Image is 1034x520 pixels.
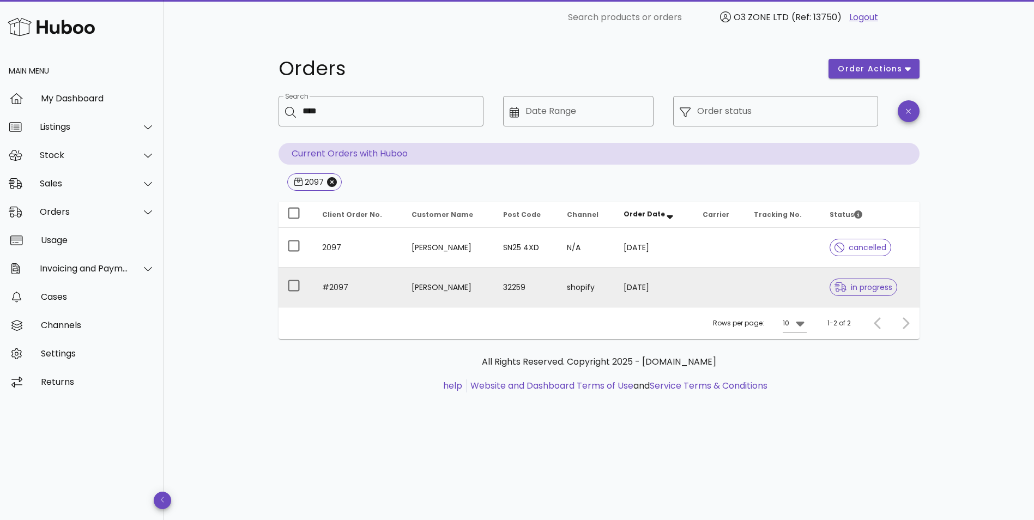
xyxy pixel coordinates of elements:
div: Orders [40,207,129,217]
div: Settings [41,348,155,359]
span: order actions [837,63,903,75]
span: Channel [567,210,598,219]
span: in progress [835,283,892,291]
span: Customer Name [412,210,473,219]
td: [DATE] [615,228,694,268]
span: Carrier [703,210,729,219]
h1: Orders [279,59,816,78]
td: N/A [558,228,615,268]
li: and [467,379,767,392]
span: Status [830,210,862,219]
div: 1-2 of 2 [827,318,851,328]
th: Tracking No. [745,202,821,228]
span: Order Date [624,209,665,219]
div: Listings [40,122,129,132]
a: Logout [849,11,878,24]
td: [DATE] [615,268,694,307]
td: 2097 [313,228,403,268]
th: Order Date: Sorted descending. Activate to remove sorting. [615,202,694,228]
span: cancelled [835,244,886,251]
div: Stock [40,150,129,160]
span: Client Order No. [322,210,382,219]
div: 2097 [303,177,324,188]
span: Tracking No. [754,210,802,219]
td: shopify [558,268,615,307]
div: 10 [783,318,789,328]
a: help [443,379,462,392]
td: SN25 4XD [494,228,558,268]
label: Search [285,93,308,101]
p: Current Orders with Huboo [279,143,920,165]
img: Huboo Logo [8,15,95,39]
p: All Rights Reserved. Copyright 2025 - [DOMAIN_NAME] [287,355,911,368]
span: O3 ZONE LTD [734,11,789,23]
td: 32259 [494,268,558,307]
button: Close [327,177,337,187]
div: 10Rows per page: [783,315,807,332]
a: Website and Dashboard Terms of Use [470,379,633,392]
td: #2097 [313,268,403,307]
th: Status [821,202,919,228]
td: [PERSON_NAME] [403,228,494,268]
div: My Dashboard [41,93,155,104]
div: Sales [40,178,129,189]
div: Usage [41,235,155,245]
div: Invoicing and Payments [40,263,129,274]
span: (Ref: 13750) [791,11,842,23]
th: Post Code [494,202,558,228]
div: Channels [41,320,155,330]
th: Carrier [694,202,745,228]
button: order actions [829,59,919,78]
div: Cases [41,292,155,302]
a: Service Terms & Conditions [650,379,767,392]
span: Post Code [503,210,541,219]
div: Returns [41,377,155,387]
th: Channel [558,202,615,228]
th: Customer Name [403,202,494,228]
th: Client Order No. [313,202,403,228]
div: Rows per page: [713,307,807,339]
td: [PERSON_NAME] [403,268,494,307]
